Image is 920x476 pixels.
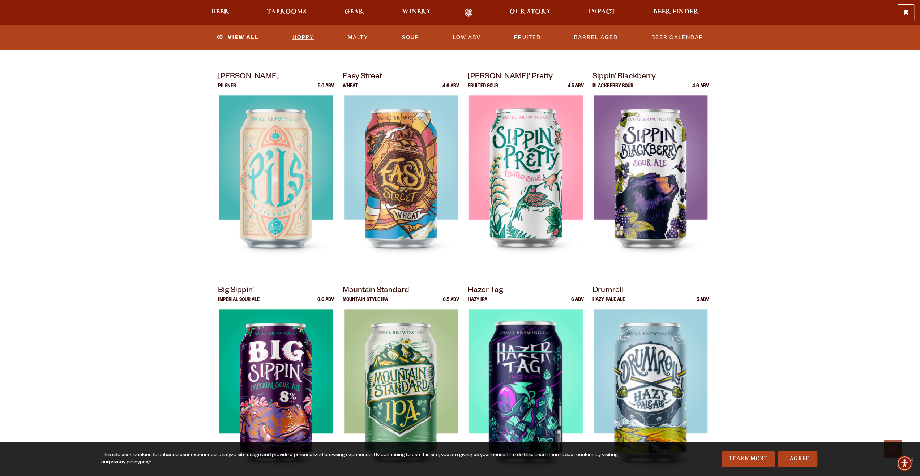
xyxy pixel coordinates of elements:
p: [PERSON_NAME]’ Pretty [468,71,584,84]
a: [PERSON_NAME] Pilsner 5.0 ABV Odell Pils Odell Pils [218,71,334,276]
p: Sippin’ Blackberry [592,71,709,84]
p: 6 ABV [571,298,584,309]
a: Odell Home [455,9,482,17]
a: Malty [345,29,371,46]
p: Mountain Standard [343,285,459,298]
p: Drumroll [592,285,709,298]
p: 5.0 ABV [318,84,334,95]
a: Beer Finder [648,9,703,17]
p: 5 ABV [697,298,709,309]
img: Odell Pils [219,95,333,276]
p: Blackberry Sour [592,84,633,95]
span: Winery [402,9,431,15]
div: This site uses cookies to enhance user experience, analyze site usage and provide a personalized ... [101,452,632,466]
p: Pilsner [218,84,236,95]
span: Taprooms [267,9,307,15]
span: Our Story [509,9,551,15]
p: Imperial Sour Ale [218,298,260,309]
p: Easy Street [343,71,459,84]
div: Accessibility Menu [897,455,912,471]
span: Beer Finder [653,9,698,15]
a: Gear [339,9,369,17]
a: Scroll to top [884,440,902,458]
a: Hoppy [290,29,317,46]
a: Barrel Aged [571,29,621,46]
a: Impact [584,9,620,17]
p: 4.6 ABV [442,84,459,95]
p: Hazy Pale Ale [592,298,625,309]
a: Our Story [505,9,556,17]
p: Big Sippin’ [218,285,334,298]
a: Easy Street Wheat 4.6 ABV Easy Street Easy Street [343,71,459,276]
a: Beer [207,9,234,17]
a: Sour [399,29,422,46]
span: Gear [344,9,364,15]
p: Mountain Style IPA [343,298,388,309]
span: Impact [589,9,615,15]
a: Fruited [511,29,543,46]
p: Hazy IPA [468,298,487,309]
img: Sippin’ Pretty [469,95,582,276]
a: [PERSON_NAME]’ Pretty Fruited Sour 4.5 ABV Sippin’ Pretty Sippin’ Pretty [468,71,584,276]
a: Low ABV [450,29,483,46]
img: Sippin’ Blackberry [594,95,707,276]
p: Hazer Tag [468,285,584,298]
p: Fruited Sour [468,84,498,95]
p: 6.5 ABV [443,298,459,309]
a: Sippin’ Blackberry Blackberry Sour 4.6 ABV Sippin’ Blackberry Sippin’ Blackberry [592,71,709,276]
p: Wheat [343,84,358,95]
a: Learn More [722,451,775,467]
p: 4.5 ABV [568,84,584,95]
p: 8.0 ABV [317,298,334,309]
a: Taprooms [262,9,311,17]
a: I Agree [778,451,817,467]
span: Beer [211,9,229,15]
a: Beer Calendar [649,29,706,46]
p: [PERSON_NAME] [218,71,334,84]
p: 4.6 ABV [692,84,709,95]
a: View All [214,29,262,46]
img: Easy Street [344,95,458,276]
a: privacy policy [109,460,140,466]
a: Winery [397,9,436,17]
